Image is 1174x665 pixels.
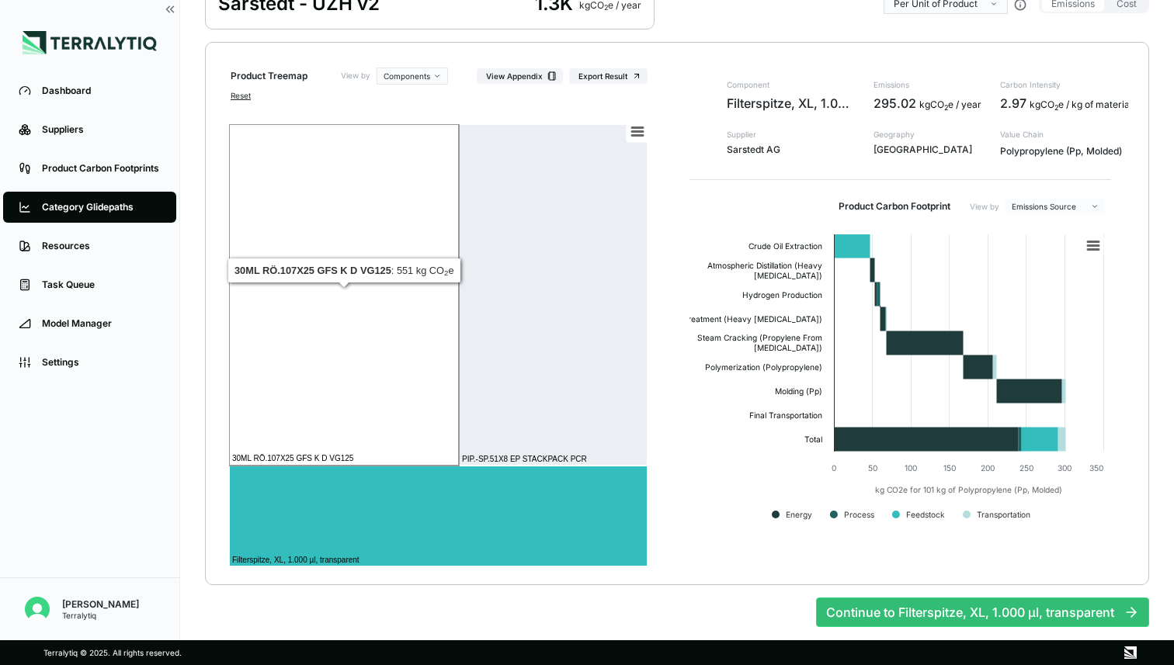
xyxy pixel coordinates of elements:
[970,202,999,211] label: View by
[977,510,1030,520] text: Transportation
[1000,80,1128,89] span: Carbon Intensity
[727,130,855,139] span: Supplier
[804,435,822,444] text: Total
[1089,463,1103,473] text: 350
[981,463,995,473] text: 200
[662,314,822,324] text: Hydrotreatment (Heavy [MEDICAL_DATA])
[832,463,836,473] text: 0
[42,240,161,252] div: Resources
[23,31,157,54] img: Logo
[705,362,822,372] text: Polymerization (Polypropylene)
[844,510,874,519] text: Process
[232,454,354,462] text: 30ML RÖ.107X25 GFS K D VG125
[874,94,981,113] div: 295.02
[42,356,161,369] div: Settings
[727,144,855,156] span: Sarstedt AG
[62,598,139,611] div: [PERSON_NAME]
[1030,99,1132,111] div: kgCO e / kg of material
[874,144,981,156] span: [GEOGRAPHIC_DATA]
[1000,94,1128,113] div: 2.97
[42,279,161,291] div: Task Queue
[42,317,161,330] div: Model Manager
[42,85,161,97] div: Dashboard
[341,68,370,85] label: View by
[875,485,1062,495] text: kg CO2e for 101 kg of Polypropylene (Pp, Molded)
[874,130,981,139] span: Geography
[816,597,1149,627] button: Continue to Filterspitze, XL, 1.000 µl, transparent
[377,68,448,85] button: Components
[786,510,812,520] text: Energy
[232,556,359,564] text: Filterspitze, XL, 1.000 µl, transparent
[1006,199,1105,214] button: Emissions Source
[1058,463,1072,473] text: 300
[906,510,945,519] text: Feedstock
[697,333,822,352] text: Steam Cracking (Propylene From [MEDICAL_DATA])
[42,201,161,213] div: Category Glidepaths
[19,591,56,628] button: Open user button
[868,463,877,473] text: 50
[1019,463,1033,473] text: 250
[384,71,430,81] span: Components
[231,91,251,100] button: Reset
[839,200,950,213] h2: Product Carbon Footprint
[25,597,50,622] img: Nitin Shetty
[727,94,855,113] span: Filterspitze, XL, 1.000 µl, transparent
[62,611,139,620] div: Terralytiq
[775,386,822,397] text: Molding (Pp)
[707,261,822,280] text: Atmospheric Distillation (Heavy [MEDICAL_DATA])
[1000,144,1128,159] div: Polypropylene (Pp, Molded)
[42,123,161,136] div: Suppliers
[727,80,855,89] span: Component
[919,99,981,110] span: kg CO e / year
[874,80,981,89] span: Emissions
[1000,130,1128,139] span: Value Chain
[231,70,330,82] div: Product Treemap
[749,241,822,251] text: Crude Oil Extraction
[742,290,822,300] text: Hydrogen Production
[943,463,956,473] text: 150
[905,463,917,473] text: 100
[604,3,608,12] sub: 2
[569,68,648,84] button: Export Result
[749,410,822,421] text: Final Transportation
[1054,103,1058,112] sub: 2
[462,455,587,463] text: PIP.-SP.51X8 EP STACKPACK PCR
[477,68,563,84] button: View Appendix
[42,162,161,175] div: Product Carbon Footprints
[944,103,948,112] sub: 2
